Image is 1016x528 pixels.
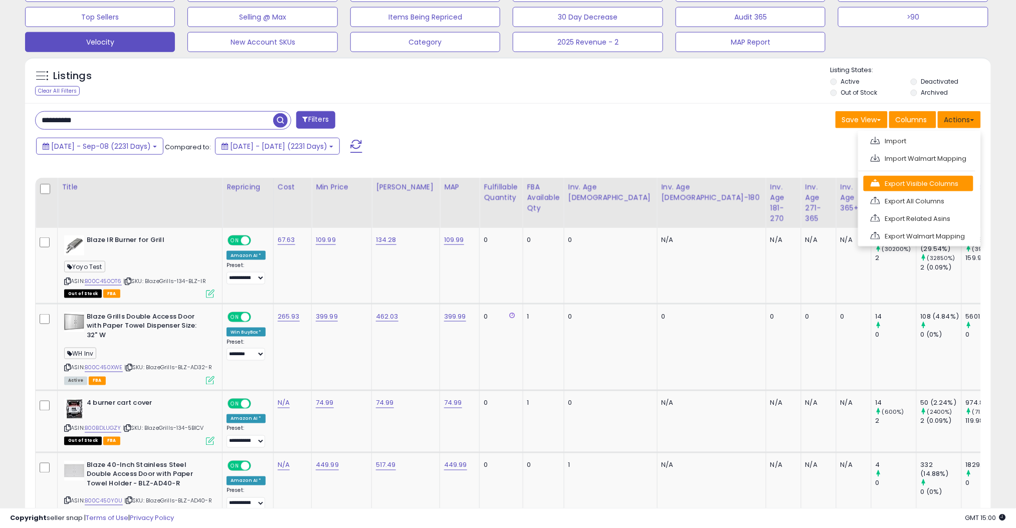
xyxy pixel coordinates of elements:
[770,399,793,408] div: N/A
[444,398,462,408] a: 74.99
[864,151,973,166] a: Import Walmart Mapping
[64,348,96,359] span: WH Inv
[841,235,864,244] div: N/A
[87,399,209,411] b: 4 burner cart cover
[64,437,102,445] span: All listings that are currently out of stock and unavailable for purchase on Amazon
[350,7,500,27] button: Items Being Repriced
[229,461,241,470] span: ON
[972,245,1009,253] small: (39585.36%)
[864,228,973,244] a: Export Walmart Mapping
[662,399,758,408] div: N/A
[882,245,911,253] small: (30200%)
[876,330,916,339] div: 0
[921,88,948,97] label: Archived
[966,253,1009,262] div: 159.98
[662,312,758,321] div: 0
[770,235,793,244] div: N/A
[376,312,398,322] a: 462.03
[278,460,290,470] a: N/A
[316,398,334,408] a: 74.99
[229,313,241,321] span: ON
[513,32,663,52] button: 2025 Revenue - 2
[278,182,307,192] div: Cost
[568,461,650,470] div: 1
[876,417,916,426] div: 2
[805,399,829,408] div: N/A
[376,398,394,408] a: 74.99
[921,77,958,86] label: Deactivated
[36,138,163,155] button: [DATE] - Sep-08 (2231 Days)
[64,290,102,298] span: All listings that are currently out of stock and unavailable for purchase on Amazon
[85,497,123,505] a: B00C450Y0U
[64,461,84,481] img: 31URrR0SsiL._SL40_.jpg
[10,513,174,523] div: seller snap | |
[187,7,337,27] button: Selling @ Max
[444,235,464,245] a: 109.99
[876,399,916,408] div: 14
[87,312,209,343] b: Blaze Grills Double Access Door with Paper Towel Dispenser Size: 32" W
[350,32,500,52] button: Category
[841,312,864,321] div: 0
[62,182,218,192] div: Title
[841,77,860,86] label: Active
[921,312,961,321] div: 108 (4.84%)
[921,461,961,479] div: 332 (14.88%)
[51,141,151,151] span: [DATE] - Sep-08 (2231 Days)
[89,377,106,385] span: FBA
[838,7,988,27] button: >90
[484,312,515,321] div: 0
[921,488,961,497] div: 0 (0%)
[227,476,266,485] div: Amazon AI *
[25,7,175,27] button: Top Sellers
[864,193,973,209] a: Export All Columns
[124,364,212,372] span: | SKU: BlazeGrills-BLZ-AD32-R
[316,182,367,192] div: Min Price
[836,111,888,128] button: Save View
[165,142,211,152] span: Compared to:
[676,32,826,52] button: MAP Report
[85,277,122,286] a: B00C450OT6
[227,414,266,423] div: Amazon AI *
[64,377,87,385] span: All listings currently available for purchase on Amazon
[53,69,92,83] h5: Listings
[103,290,120,298] span: FBA
[568,235,650,244] div: 0
[896,115,927,125] span: Columns
[876,479,916,488] div: 0
[527,182,560,213] div: FBA Available Qty
[770,182,797,224] div: Inv. Age 181-270
[227,425,266,448] div: Preset:
[10,513,47,522] strong: Copyright
[966,461,1009,470] div: 1829.37
[103,437,120,445] span: FBA
[882,408,904,416] small: (600%)
[64,399,215,444] div: ASIN:
[278,398,290,408] a: N/A
[444,182,475,192] div: MAP
[972,408,999,416] small: (712.53%)
[568,182,653,203] div: Inv. Age [DEMOGRAPHIC_DATA]
[805,235,829,244] div: N/A
[805,461,829,470] div: N/A
[316,460,339,470] a: 449.99
[376,235,396,245] a: 134.28
[444,312,466,322] a: 399.99
[662,235,758,244] div: N/A
[227,182,269,192] div: Repricing
[965,513,1006,522] span: 2025-09-9 15:00 GMT
[227,251,266,260] div: Amazon AI *
[250,236,266,245] span: OFF
[927,408,952,416] small: (2400%)
[227,262,266,285] div: Preset:
[250,461,266,470] span: OFF
[230,141,327,151] span: [DATE] - [DATE] (2231 Days)
[889,111,936,128] button: Columns
[25,32,175,52] button: Velocity
[966,312,1009,321] div: 5601.85
[376,460,396,470] a: 517.49
[64,235,215,297] div: ASIN:
[770,312,793,321] div: 0
[805,312,829,321] div: 0
[841,399,864,408] div: N/A
[527,461,556,470] div: 0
